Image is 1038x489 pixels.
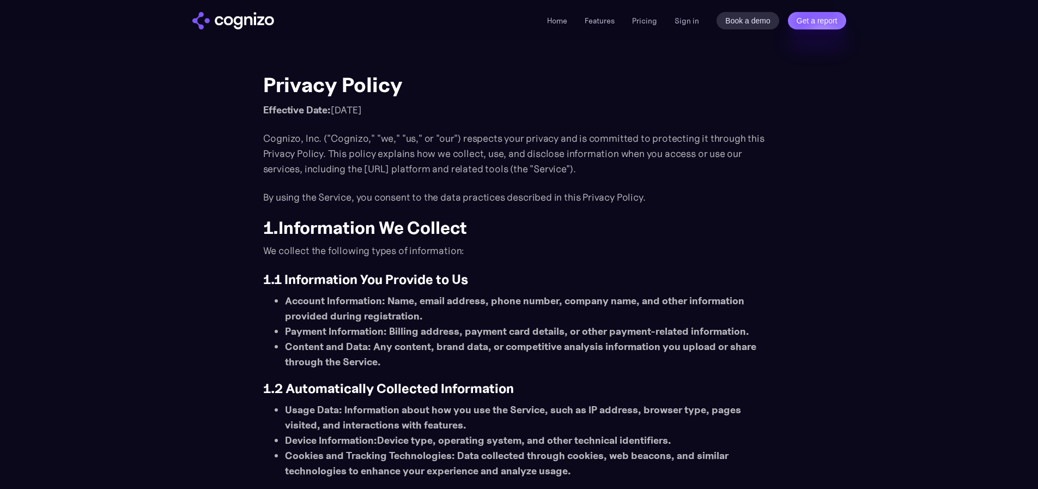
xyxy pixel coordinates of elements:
[263,190,775,205] p: By using the Service, you consent to the data practices described in this Privacy Policy.
[285,402,775,433] li: : Information about how you use the Service, such as IP address, browser type, pages visited, and...
[285,294,382,307] strong: Account Information
[547,16,567,26] a: Home
[632,16,657,26] a: Pricing
[285,339,775,370] li: : Any content, brand data, or competitive analysis information you upload or share through the Se...
[285,325,384,337] strong: Payment Information
[263,104,331,116] strong: Effective Date:
[263,102,775,118] p: [DATE]
[263,243,775,258] p: We collect the following types of information:
[285,324,775,339] li: : Billing address, payment card details, or other payment-related information.
[788,12,846,29] a: Get a report
[717,12,779,29] a: Book a demo
[285,403,339,416] strong: Usage Data
[263,271,468,288] strong: 1.1 Information You Provide to Us
[285,449,452,462] strong: Cookies and Tracking Technologies
[285,340,368,353] strong: Content and Data
[192,12,274,29] img: cognizo logo
[285,434,377,446] strong: Device Information:
[263,131,775,177] p: Cognizo, Inc. ("Cognizo," "we," "us," or "our") respects your privacy and is committed to protect...
[263,72,403,98] strong: Privacy Policy
[675,14,699,27] a: Sign in
[192,12,274,29] a: home
[285,448,775,479] li: : Data collected through cookies, web beacons, and similar technologies to enhance your experienc...
[285,433,775,448] li: Device type, operating system, and other technical identifiers.
[278,217,467,239] strong: Information We Collect
[263,381,514,397] strong: 1.2 Automatically Collected Information
[285,293,775,324] li: : Name, email address, phone number, company name, and other information provided during registra...
[585,16,615,26] a: Features
[263,218,775,238] h2: 1.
